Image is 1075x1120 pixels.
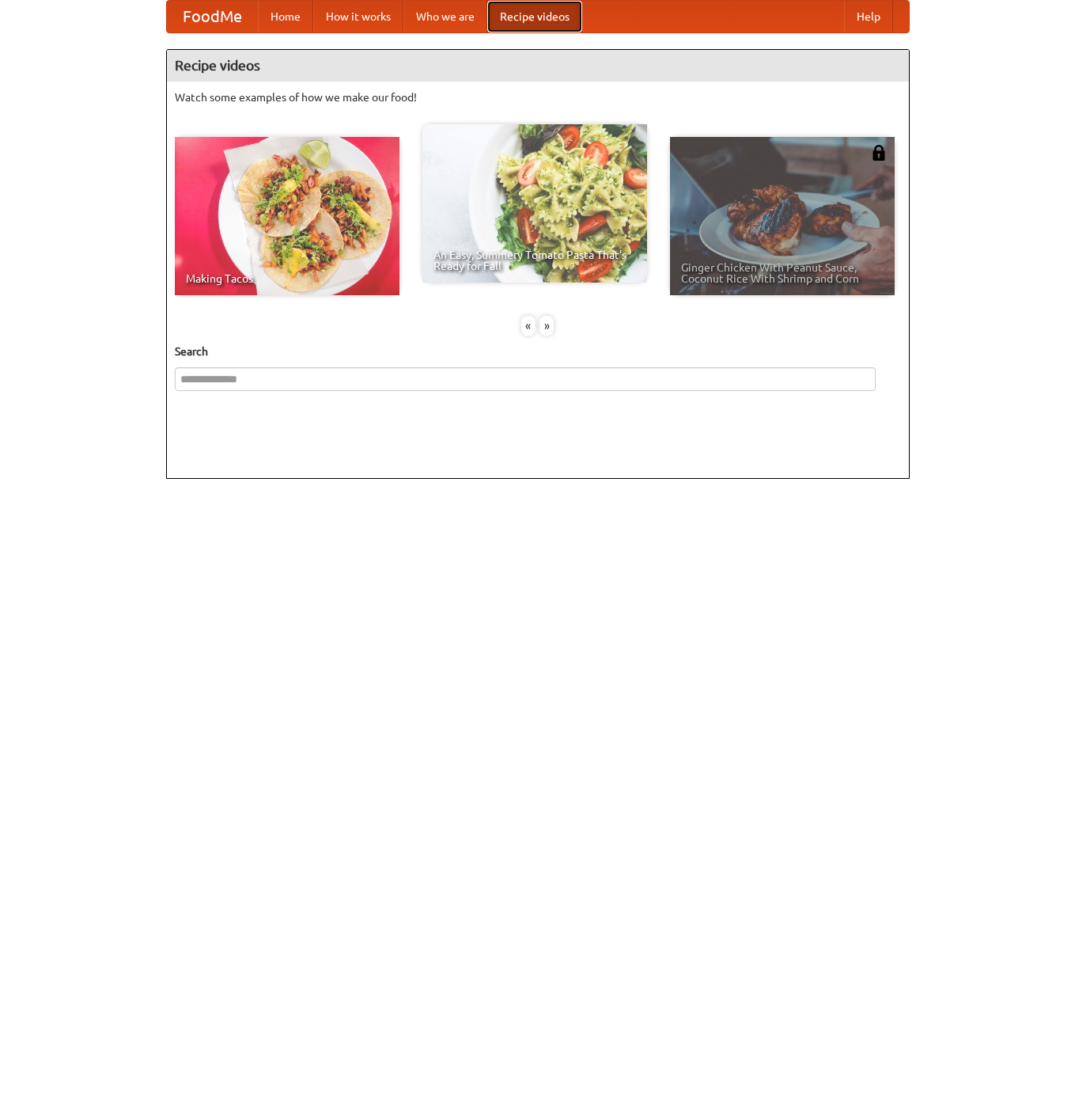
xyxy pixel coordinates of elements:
a: An Easy, Summery Tomato Pasta That's Ready for Fall [422,124,647,283]
h5: Search [175,344,901,359]
h4: Recipe videos [167,50,909,82]
a: Help [844,1,893,32]
div: « [521,316,536,336]
a: Home [258,1,313,32]
a: Making Tacos [175,137,399,295]
a: Recipe videos [487,1,582,32]
span: An Easy, Summery Tomato Pasta That's Ready for Fall [433,249,636,271]
div: » [539,316,554,336]
p: Watch some examples of how we make our food! [175,89,901,105]
a: Who we are [403,1,487,32]
a: FoodMe [167,1,258,32]
img: 483408.png [871,145,887,161]
span: Making Tacos [186,273,388,284]
a: How it works [313,1,403,32]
